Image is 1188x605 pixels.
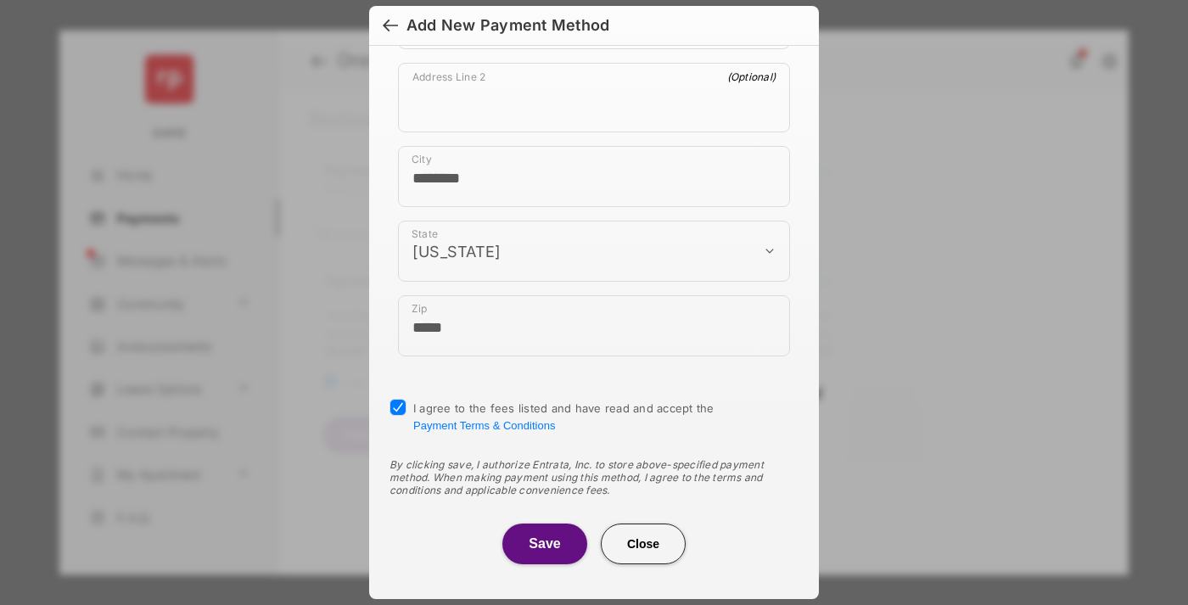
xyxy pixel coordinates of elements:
div: By clicking save, I authorize Entrata, Inc. to store above-specified payment method. When making ... [389,458,799,496]
button: I agree to the fees listed and have read and accept the [413,419,555,432]
div: payment_method_screening[postal_addresses][locality] [398,146,790,207]
button: Close [601,524,686,564]
div: payment_method_screening[postal_addresses][postalCode] [398,295,790,356]
div: Add New Payment Method [406,16,609,35]
div: payment_method_screening[postal_addresses][administrativeArea] [398,221,790,282]
div: payment_method_screening[postal_addresses][addressLine2] [398,63,790,132]
button: Save [502,524,587,564]
span: I agree to the fees listed and have read and accept the [413,401,714,432]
